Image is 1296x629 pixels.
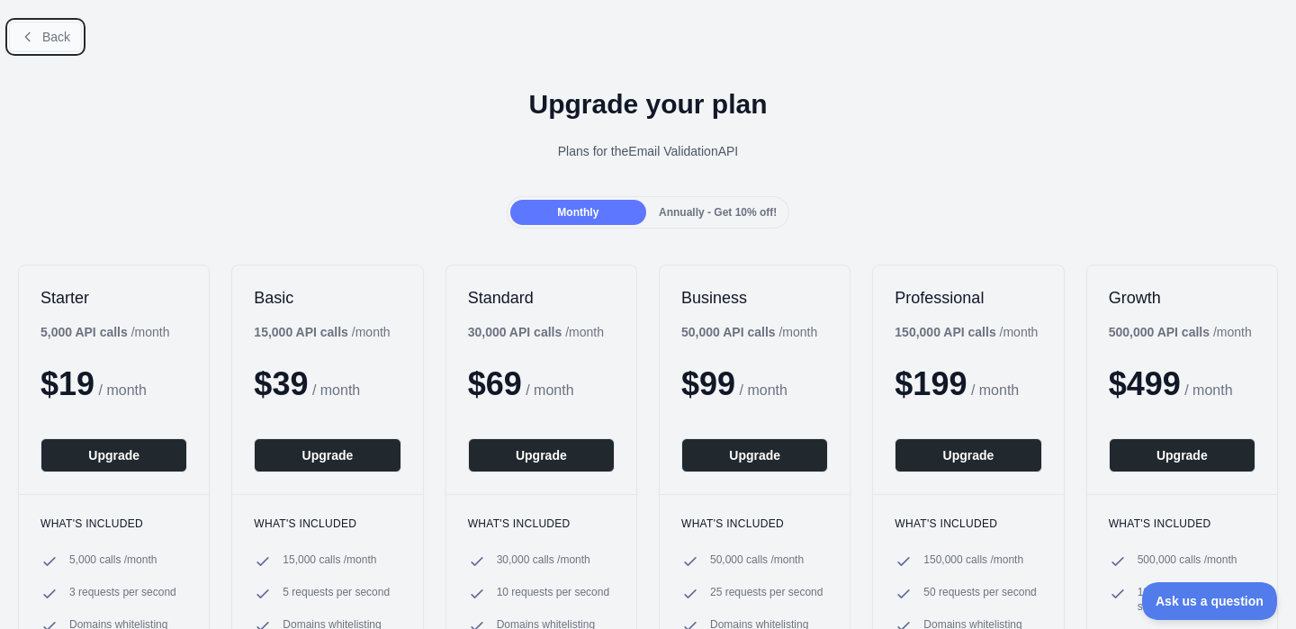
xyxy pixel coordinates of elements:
[1109,287,1255,309] h2: Growth
[468,325,562,339] b: 30,000 API calls
[1109,325,1210,339] b: 500,000 API calls
[895,323,1038,341] div: / month
[1142,582,1278,620] iframe: Toggle Customer Support
[468,365,522,402] span: $ 69
[895,365,967,402] span: $ 199
[681,287,828,309] h2: Business
[895,287,1041,309] h2: Professional
[681,365,735,402] span: $ 99
[681,325,776,339] b: 50,000 API calls
[1109,365,1181,402] span: $ 499
[468,323,604,341] div: / month
[681,323,817,341] div: / month
[1109,323,1252,341] div: / month
[895,325,995,339] b: 150,000 API calls
[468,287,615,309] h2: Standard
